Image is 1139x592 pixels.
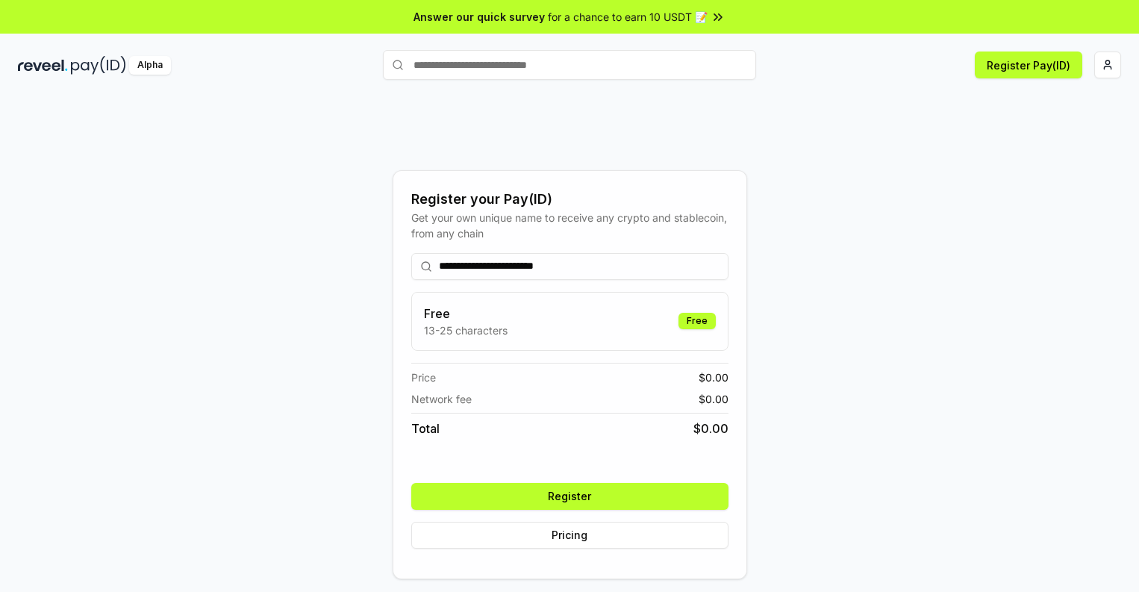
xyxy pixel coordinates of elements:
[411,522,728,549] button: Pricing
[411,370,436,385] span: Price
[411,189,728,210] div: Register your Pay(ID)
[424,323,508,338] p: 13-25 characters
[411,483,728,510] button: Register
[678,313,716,329] div: Free
[71,56,126,75] img: pay_id
[424,305,508,323] h3: Free
[411,391,472,407] span: Network fee
[693,420,728,437] span: $ 0.00
[411,420,440,437] span: Total
[699,391,728,407] span: $ 0.00
[548,9,708,25] span: for a chance to earn 10 USDT 📝
[129,56,171,75] div: Alpha
[18,56,68,75] img: reveel_dark
[699,370,728,385] span: $ 0.00
[975,52,1082,78] button: Register Pay(ID)
[414,9,545,25] span: Answer our quick survey
[411,210,728,241] div: Get your own unique name to receive any crypto and stablecoin, from any chain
